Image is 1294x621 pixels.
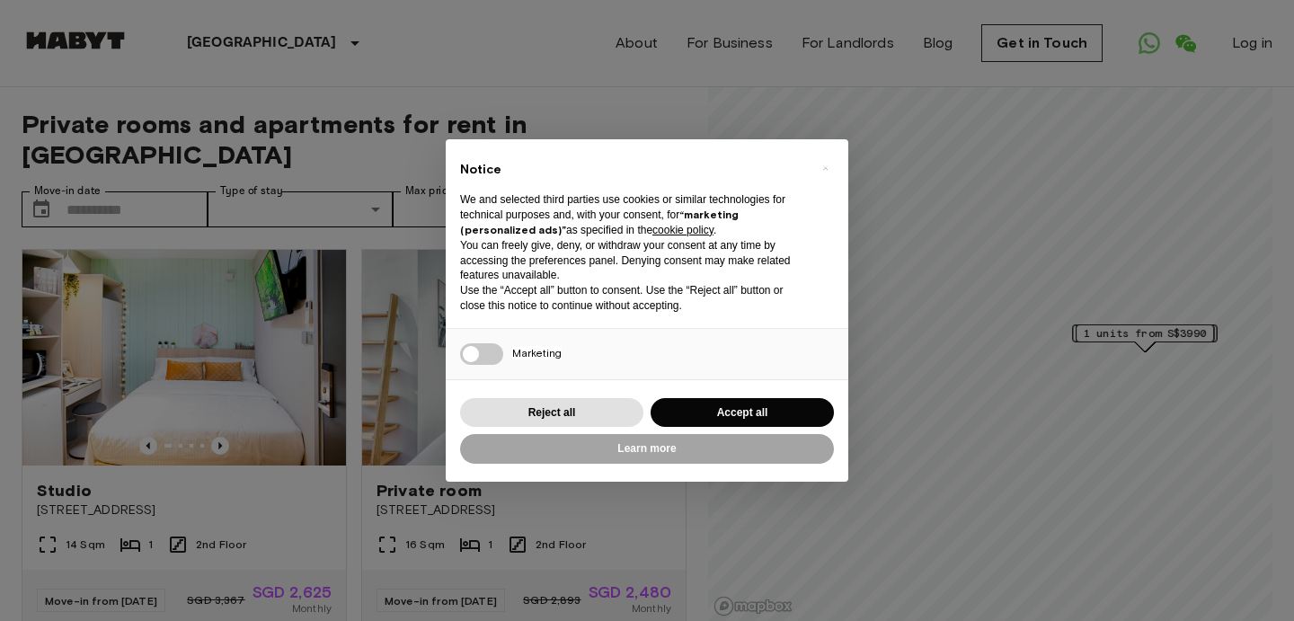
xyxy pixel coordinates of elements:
button: Reject all [460,398,643,428]
a: cookie policy [652,224,713,236]
span: × [822,157,829,179]
p: You can freely give, deny, or withdraw your consent at any time by accessing the preferences pane... [460,238,805,283]
h2: Notice [460,161,805,179]
p: We and selected third parties use cookies or similar technologies for technical purposes and, wit... [460,192,805,237]
button: Close this notice [811,154,839,182]
p: Use the “Accept all” button to consent. Use the “Reject all” button or close this notice to conti... [460,283,805,314]
button: Learn more [460,434,834,464]
strong: “marketing (personalized ads)” [460,208,739,236]
button: Accept all [651,398,834,428]
span: Marketing [512,346,562,359]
